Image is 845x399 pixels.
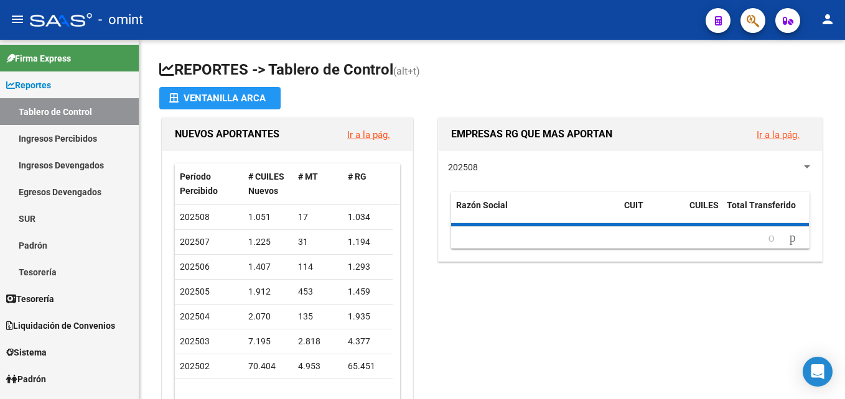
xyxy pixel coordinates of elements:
[348,285,388,299] div: 1.459
[248,334,288,349] div: 7.195
[348,359,388,374] div: 65.451
[98,6,143,34] span: - omint
[343,163,393,204] datatable-header-cell: # RG
[820,12,835,27] mat-icon: person
[684,192,722,233] datatable-header-cell: CUILES
[803,357,833,387] div: Open Intercom Messenger
[293,163,343,204] datatable-header-cell: # MT
[248,285,288,299] div: 1.912
[169,87,271,109] div: Ventanilla ARCA
[298,172,318,181] span: # MT
[451,128,612,140] span: EMPRESAS RG QUE MAS APORTAN
[298,334,338,349] div: 2.818
[763,231,780,245] a: go to previous page
[348,210,388,224] div: 1.034
[248,359,288,374] div: 70.404
[180,262,210,272] span: 202506
[456,200,508,210] span: Razón Social
[248,260,288,274] div: 1.407
[298,235,338,249] div: 31
[348,310,388,324] div: 1.935
[747,123,810,146] button: Ir a la pág.
[784,231,801,245] a: go to next page
[348,235,388,249] div: 1.194
[298,310,338,324] div: 135
[159,87,281,109] button: Ventanilla ARCA
[348,260,388,274] div: 1.293
[180,311,210,321] span: 202504
[6,372,46,386] span: Padrón
[757,129,800,140] a: Ir a la pág.
[619,192,684,233] datatable-header-cell: CUIT
[248,235,288,249] div: 1.225
[624,200,643,210] span: CUIT
[180,212,210,222] span: 202508
[337,123,400,146] button: Ir a la pág.
[180,172,218,196] span: Período Percibido
[448,162,478,172] span: 202508
[689,200,719,210] span: CUILES
[6,292,54,306] span: Tesorería
[298,285,338,299] div: 453
[6,319,115,332] span: Liquidación de Convenios
[727,200,796,210] span: Total Transferido
[159,60,825,81] h1: REPORTES -> Tablero de Control
[180,237,210,247] span: 202507
[180,287,210,296] span: 202505
[348,172,366,181] span: # RG
[175,163,243,204] datatable-header-cell: Período Percibido
[6,78,51,92] span: Reportes
[348,334,388,349] div: 4.377
[175,128,279,140] span: NUEVOS APORTANTES
[248,172,284,196] span: # CUILES Nuevos
[298,210,338,224] div: 17
[6,346,47,359] span: Sistema
[722,192,809,233] datatable-header-cell: Total Transferido
[248,210,288,224] div: 1.051
[298,359,338,374] div: 4.953
[347,129,390,140] a: Ir a la pág.
[180,361,210,371] span: 202502
[243,163,293,204] datatable-header-cell: # CUILES Nuevos
[248,310,288,324] div: 2.070
[451,192,619,233] datatable-header-cell: Razón Social
[6,52,71,65] span: Firma Express
[10,12,25,27] mat-icon: menu
[393,65,420,77] span: (alt+t)
[180,336,210,346] span: 202503
[298,260,338,274] div: 114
